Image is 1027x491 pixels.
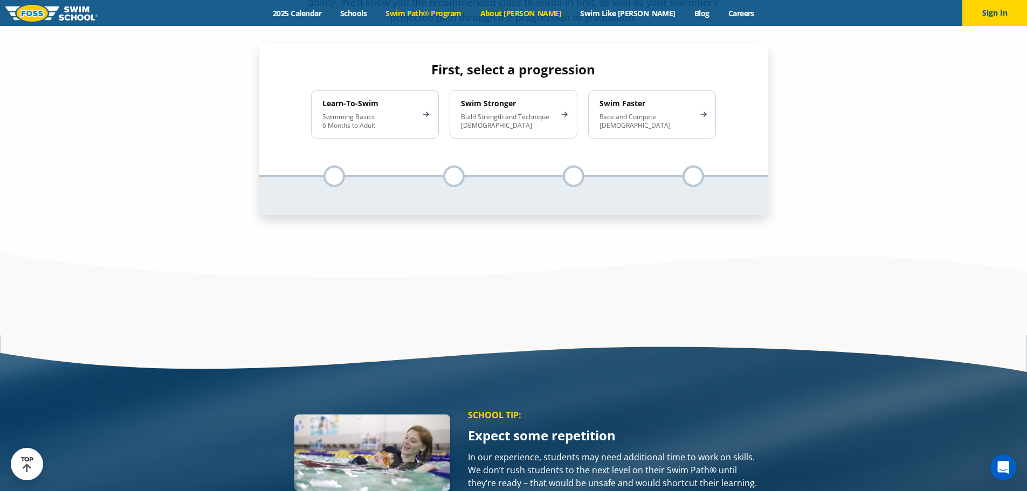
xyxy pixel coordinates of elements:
a: About [PERSON_NAME] [471,8,571,18]
a: Schools [331,8,376,18]
p: Swimming Basics 6 Months to Adult [322,113,417,130]
a: Swim Like [PERSON_NAME] [571,8,685,18]
a: Swim Path® Program [376,8,471,18]
h4: Swim Stronger [461,99,555,108]
h4: Learn-To-Swim [322,99,417,108]
a: Careers [719,8,763,18]
img: FOSS Swim School Logo [5,5,98,22]
p: Expect some repetition [468,429,763,442]
a: 2025 Calendar [264,8,331,18]
div: TOP [21,456,33,473]
p: SCHOOL TIP: [468,410,763,420]
h4: Swim Faster [599,99,694,108]
div: Open Intercom Messenger [990,454,1016,480]
p: Build Strength and Technique [DEMOGRAPHIC_DATA] [461,113,555,130]
h4: First, select a progression [302,62,725,77]
p: Race and Compete [DEMOGRAPHIC_DATA] [599,113,694,130]
a: Blog [685,8,719,18]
